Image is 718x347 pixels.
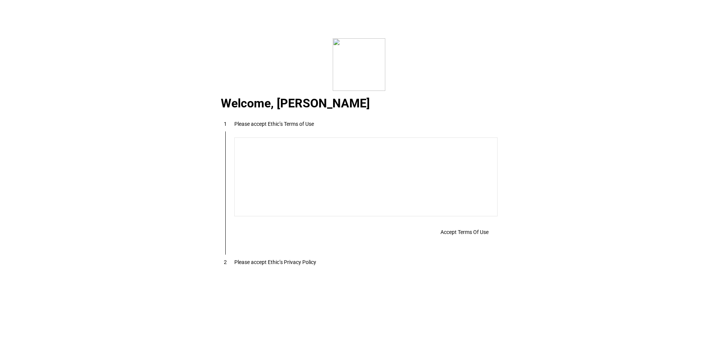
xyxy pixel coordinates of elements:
[224,259,227,265] span: 2
[224,121,227,127] span: 1
[234,259,316,265] div: Please accept Ethic’s Privacy Policy
[212,100,507,109] div: Welcome, [PERSON_NAME]
[234,121,314,127] div: Please accept Ethic’s Terms of Use
[333,38,385,91] img: corporate.svg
